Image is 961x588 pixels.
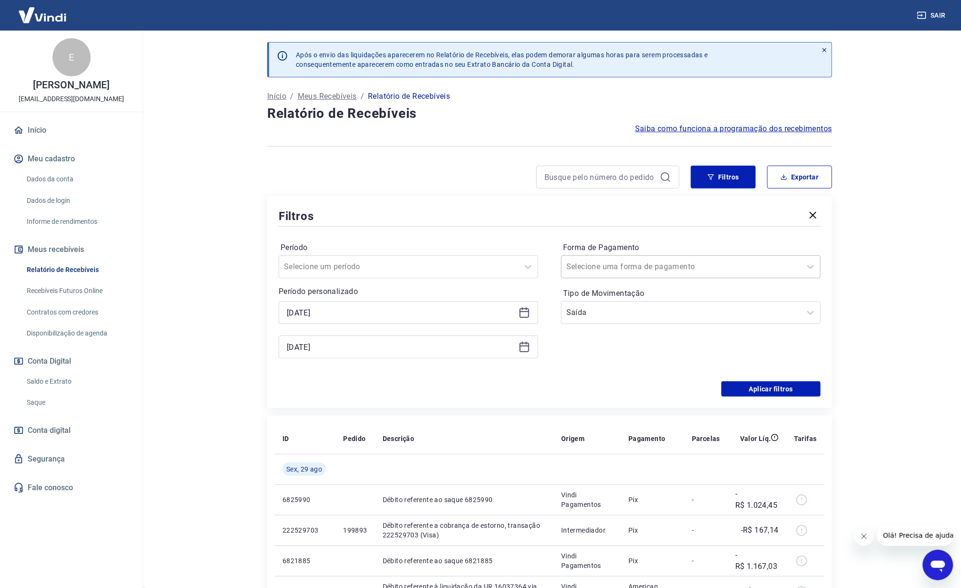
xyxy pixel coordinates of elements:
a: Saldo e Extrato [23,372,131,391]
p: Pagamento [628,434,666,443]
a: Recebíveis Futuros Online [23,281,131,301]
iframe: Mensagem da empresa [877,525,953,546]
img: website_grey.svg [15,25,23,32]
p: Intermediador [561,525,613,535]
p: 199893 [343,525,367,535]
div: Palavras-chave [111,56,153,63]
a: Saque [23,393,131,412]
a: Meus Recebíveis [298,91,357,102]
span: Conta digital [28,424,71,437]
a: Disponibilização de agenda [23,324,131,343]
p: - [692,525,720,535]
a: Informe de rendimentos [23,212,131,231]
iframe: Botão para abrir a janela de mensagens [923,550,953,580]
a: Segurança [11,449,131,470]
p: Após o envio das liquidações aparecerem no Relatório de Recebíveis, elas podem demorar algumas ho... [296,50,708,69]
p: [EMAIL_ADDRESS][DOMAIN_NAME] [19,94,124,104]
div: v 4.0.25 [27,15,47,23]
label: Forma de Pagamento [563,242,819,253]
p: Débito referente a cobrança de estorno, transação 222529703 (Visa) [383,521,546,540]
button: Sair [915,7,950,24]
p: / [361,91,364,102]
p: Relatório de Recebíveis [368,91,450,102]
input: Data final [287,340,515,354]
p: Pix [628,495,677,504]
span: Sex, 29 ago [286,464,322,474]
a: Dados de login [23,191,131,210]
a: Fale conosco [11,477,131,498]
a: Dados da conta [23,169,131,189]
p: Origem [561,434,585,443]
a: Início [11,120,131,141]
a: Relatório de Recebíveis [23,260,131,280]
p: / [290,91,293,102]
button: Meu cadastro [11,148,131,169]
p: Valor Líq. [740,434,771,443]
input: Data inicial [287,305,515,320]
iframe: Fechar mensagem [855,527,874,546]
p: - [692,556,720,566]
p: Tarifas [794,434,817,443]
div: [PERSON_NAME]: [DOMAIN_NAME] [25,25,136,32]
h4: Relatório de Recebíveis [267,104,832,123]
p: Vindi Pagamentos [561,490,613,509]
p: Vindi Pagamentos [561,551,613,570]
button: Meus recebíveis [11,239,131,260]
p: Pedido [343,434,366,443]
label: Tipo de Movimentação [563,288,819,299]
img: Vindi [11,0,73,30]
input: Busque pelo número do pedido [544,170,656,184]
p: [PERSON_NAME] [33,80,109,90]
p: Débito referente ao saque 6821885 [383,556,546,566]
span: Olá! Precisa de ajuda? [6,7,80,14]
p: Débito referente ao saque 6825990 [383,495,546,504]
button: Conta Digital [11,351,131,372]
a: Saiba como funciona a programação dos recebimentos [635,123,832,135]
a: Início [267,91,286,102]
p: Pix [628,556,677,566]
h5: Filtros [279,209,314,224]
div: Domínio [50,56,73,63]
a: Contratos com credores [23,303,131,322]
p: -R$ 167,14 [741,525,779,536]
a: Conta digital [11,420,131,441]
label: Período [281,242,536,253]
p: -R$ 1.024,45 [735,488,779,511]
p: ID [282,434,289,443]
p: -R$ 1.167,03 [735,549,779,572]
p: 6825990 [282,495,328,504]
p: 222529703 [282,525,328,535]
p: Descrição [383,434,415,443]
img: tab_domain_overview_orange.svg [40,55,47,63]
button: Exportar [767,166,832,189]
p: Período personalizado [279,286,538,297]
img: tab_keywords_by_traffic_grey.svg [101,55,108,63]
button: Filtros [691,166,756,189]
p: 6821885 [282,556,328,566]
div: E [52,38,91,76]
p: Pix [628,525,677,535]
button: Aplicar filtros [721,381,821,397]
p: - [692,495,720,504]
img: logo_orange.svg [15,15,23,23]
p: Parcelas [692,434,720,443]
